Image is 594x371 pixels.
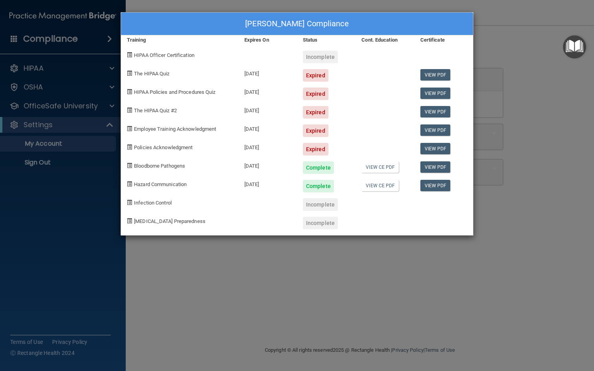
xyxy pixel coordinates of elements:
[134,89,215,95] span: HIPAA Policies and Procedures Quiz
[238,35,297,45] div: Expires On
[361,161,399,173] a: View CE PDF
[303,161,334,174] div: Complete
[420,88,451,99] a: View PDF
[238,82,297,100] div: [DATE]
[420,161,451,173] a: View PDF
[134,52,194,58] span: HIPAA Officer Certification
[121,13,473,35] div: [PERSON_NAME] Compliance
[238,100,297,119] div: [DATE]
[361,180,399,191] a: View CE PDF
[134,163,185,169] span: Bloodborne Pathogens
[356,35,414,45] div: Cont. Education
[134,200,172,206] span: Infection Control
[134,71,169,77] span: The HIPAA Quiz
[238,174,297,192] div: [DATE]
[414,35,473,45] div: Certificate
[134,181,187,187] span: Hazard Communication
[303,180,334,192] div: Complete
[303,217,338,229] div: Incomplete
[303,198,338,211] div: Incomplete
[420,143,451,154] a: View PDF
[134,144,192,150] span: Policies Acknowledgment
[420,69,451,80] a: View PDF
[420,124,451,136] a: View PDF
[297,35,356,45] div: Status
[303,124,328,137] div: Expired
[238,119,297,137] div: [DATE]
[134,108,177,113] span: The HIPAA Quiz #2
[303,51,338,63] div: Incomplete
[134,218,205,224] span: [MEDICAL_DATA] Preparedness
[563,35,586,58] button: Open Resource Center
[420,180,451,191] a: View PDF
[121,35,238,45] div: Training
[238,63,297,82] div: [DATE]
[303,69,328,82] div: Expired
[134,126,216,132] span: Employee Training Acknowledgment
[238,155,297,174] div: [DATE]
[420,106,451,117] a: View PDF
[303,88,328,100] div: Expired
[303,106,328,119] div: Expired
[303,143,328,155] div: Expired
[238,137,297,155] div: [DATE]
